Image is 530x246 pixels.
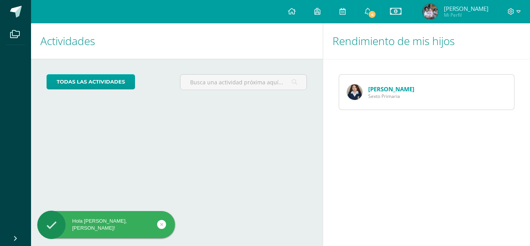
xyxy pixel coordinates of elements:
h1: Actividades [40,23,313,59]
span: [PERSON_NAME] [444,5,488,12]
div: Hola [PERSON_NAME], [PERSON_NAME]! [37,218,175,232]
input: Busca una actividad próxima aquí... [180,75,307,90]
img: 72f022f6f71e996901f373c9fd00ddc4.png [347,84,362,100]
img: 5fb2b51bdc880445363532978172fd3d.png [423,4,438,19]
span: 4 [368,10,376,19]
a: [PERSON_NAME] [368,85,414,93]
span: Mi Perfil [444,12,488,18]
a: todas las Actividades [47,74,135,89]
span: Sexto Primaria [368,93,414,99]
h1: Rendimiento de mis hijos [333,23,521,59]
